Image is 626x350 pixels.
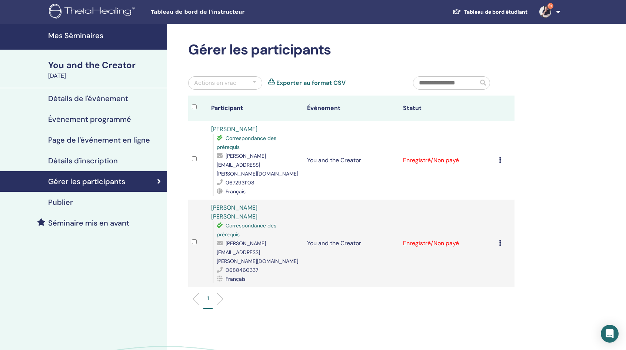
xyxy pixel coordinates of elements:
[539,6,551,18] img: default.jpg
[48,198,73,207] h4: Publier
[303,200,399,287] td: You and the Creator
[217,153,298,177] span: [PERSON_NAME][EMAIL_ADDRESS][PERSON_NAME][DOMAIN_NAME]
[207,96,303,121] th: Participant
[226,179,254,186] span: 0672931108
[48,156,118,165] h4: Détails d'inscription
[48,177,125,186] h4: Gérer les participants
[601,325,619,343] div: Open Intercom Messenger
[303,96,399,121] th: Événement
[207,294,209,302] p: 1
[48,59,162,71] div: You and the Creator
[151,8,262,16] span: Tableau de bord de l'instructeur
[48,31,162,40] h4: Mes Séminaires
[217,222,276,238] span: Correspondance des prérequis
[399,96,495,121] th: Statut
[211,204,257,220] a: [PERSON_NAME] [PERSON_NAME]
[48,94,128,103] h4: Détails de l'évènement
[217,135,276,150] span: Correspondance des prérequis
[48,219,129,227] h4: Séminaire mis en avant
[48,71,162,80] div: [DATE]
[226,267,258,273] span: 0688460337
[188,41,515,59] h2: Gérer les participants
[217,240,298,264] span: [PERSON_NAME][EMAIL_ADDRESS][PERSON_NAME][DOMAIN_NAME]
[44,59,167,80] a: You and the Creator[DATE]
[446,5,533,19] a: Tableau de bord étudiant
[48,136,150,144] h4: Page de l'événement en ligne
[303,121,399,200] td: You and the Creator
[211,125,257,133] a: [PERSON_NAME]
[452,9,461,15] img: graduation-cap-white.svg
[48,115,131,124] h4: Événement programmé
[194,79,236,87] div: Actions en vrac
[226,188,246,195] span: Français
[276,79,346,87] a: Exporter au format CSV
[226,276,246,282] span: Français
[547,3,553,9] span: 9+
[49,4,137,20] img: logo.png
